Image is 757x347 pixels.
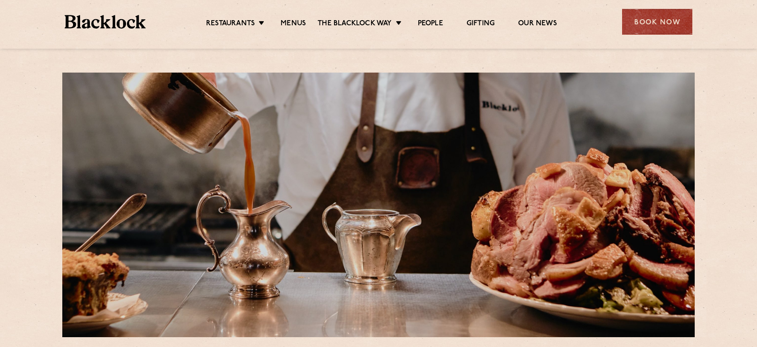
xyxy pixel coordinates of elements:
[622,9,692,35] div: Book Now
[418,19,443,30] a: People
[206,19,255,30] a: Restaurants
[518,19,557,30] a: Our News
[281,19,306,30] a: Menus
[318,19,392,30] a: The Blacklock Way
[65,15,146,29] img: BL_Textured_Logo-footer-cropped.svg
[467,19,495,30] a: Gifting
